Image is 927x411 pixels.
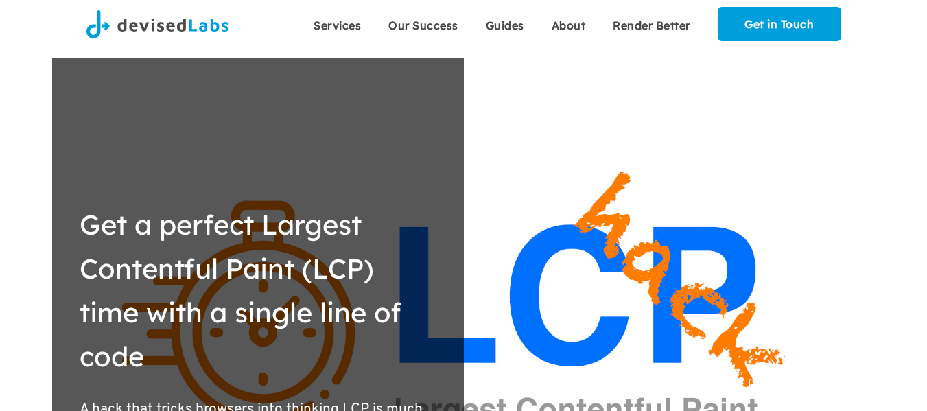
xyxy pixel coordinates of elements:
[375,7,472,41] a: Our Success
[472,7,538,41] a: Guides
[80,202,436,378] h1: Get a perfect Largest Contentful Paint (LCP) time with a single line of code
[599,7,704,41] a: Render Better
[538,7,600,41] a: About
[718,7,841,41] a: Get in Touch
[300,7,375,41] a: Services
